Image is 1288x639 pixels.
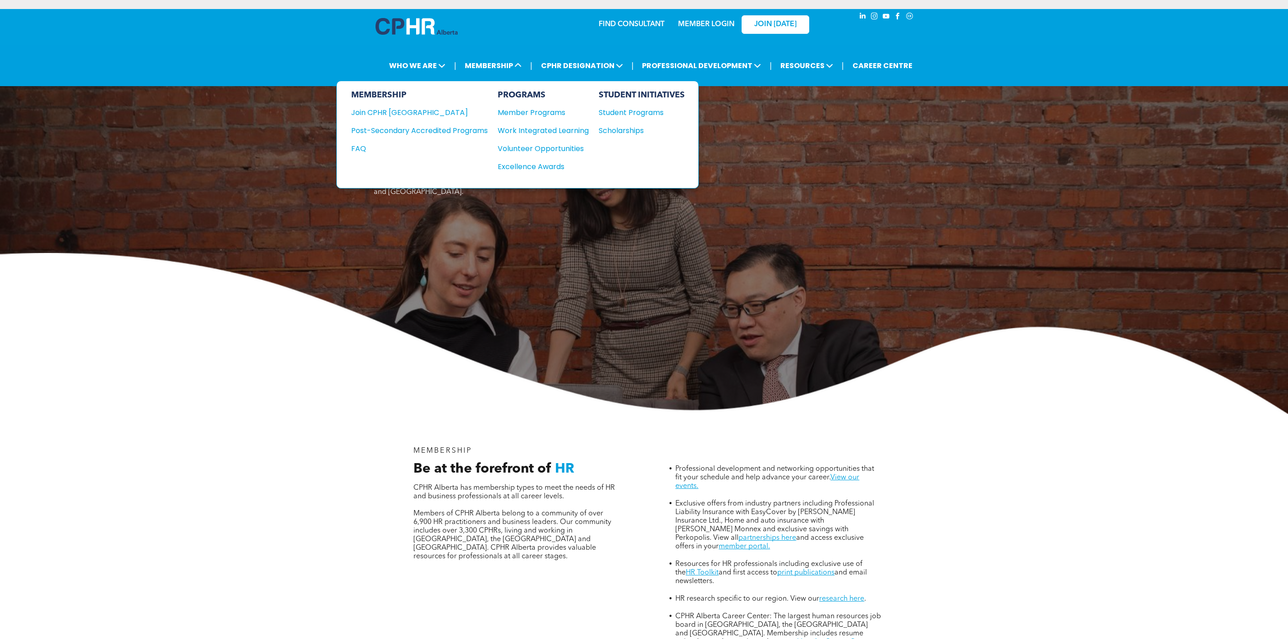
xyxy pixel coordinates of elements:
span: JOIN [DATE] [754,20,797,29]
span: MEMBERSHIP [462,57,524,74]
div: PROGRAMS [498,90,589,100]
li: | [530,56,532,75]
span: and email newsletters. [675,569,867,585]
div: Volunteer Opportunities [498,143,580,154]
span: Professional development and networking opportunities that fit your schedule and help advance you... [675,465,874,481]
a: Work Integrated Learning [498,125,589,136]
li: | [632,56,634,75]
span: CPHR DESIGNATION [538,57,626,74]
span: CPHR Alberta has membership types to meet the needs of HR and business professionals at all caree... [413,484,615,500]
a: JOIN [DATE] [742,15,809,34]
span: PROFESSIONAL DEVELOPMENT [639,57,764,74]
a: Student Programs [599,107,685,118]
div: Student Programs [599,107,676,118]
div: Post-Secondary Accredited Programs [351,125,474,136]
a: linkedin [858,11,868,23]
span: Members of CPHR Alberta belong to a community of over 6,900 HR practitioners and business leaders... [413,510,611,560]
a: Member Programs [498,107,589,118]
div: STUDENT INITIATIVES [599,90,685,100]
span: and access exclusive offers in your [675,534,864,550]
span: HR [555,462,574,476]
a: Social network [905,11,915,23]
li: | [770,56,772,75]
a: FAQ [351,143,488,154]
div: Member Programs [498,107,580,118]
a: View our events. [675,474,859,490]
a: print publications [777,569,834,576]
span: Resources for HR professionals including exclusive use of the [675,561,862,576]
span: and first access to [719,569,777,576]
div: FAQ [351,143,474,154]
span: HR research specific to our region. View our [675,595,819,602]
a: FIND CONSULTANT [599,21,665,28]
a: Join CPHR [GEOGRAPHIC_DATA] [351,107,488,118]
a: HR Toolkit [686,569,719,576]
a: CAREER CENTRE [850,57,915,74]
div: Work Integrated Learning [498,125,580,136]
a: research here [819,595,864,602]
div: Scholarships [599,125,676,136]
div: Join CPHR [GEOGRAPHIC_DATA] [351,107,474,118]
span: Be at the forefront of [413,462,551,476]
a: partnerships here [738,534,796,542]
a: youtube [881,11,891,23]
span: . [864,595,866,602]
span: MEMBERSHIP [413,447,472,455]
a: Post-Secondary Accredited Programs [351,125,488,136]
a: Volunteer Opportunities [498,143,589,154]
li: | [454,56,456,75]
span: Exclusive offers from industry partners including Professional Liability Insurance with EasyCover... [675,500,874,542]
span: RESOURCES [778,57,836,74]
a: MEMBER LOGIN [678,21,734,28]
li: | [842,56,844,75]
div: MEMBERSHIP [351,90,488,100]
a: Excellence Awards [498,161,589,172]
img: A blue and white logo for cp alberta [376,18,458,35]
span: WHO WE ARE [386,57,448,74]
div: Excellence Awards [498,161,580,172]
a: Scholarships [599,125,685,136]
a: instagram [870,11,880,23]
a: facebook [893,11,903,23]
a: member portal. [719,543,770,550]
